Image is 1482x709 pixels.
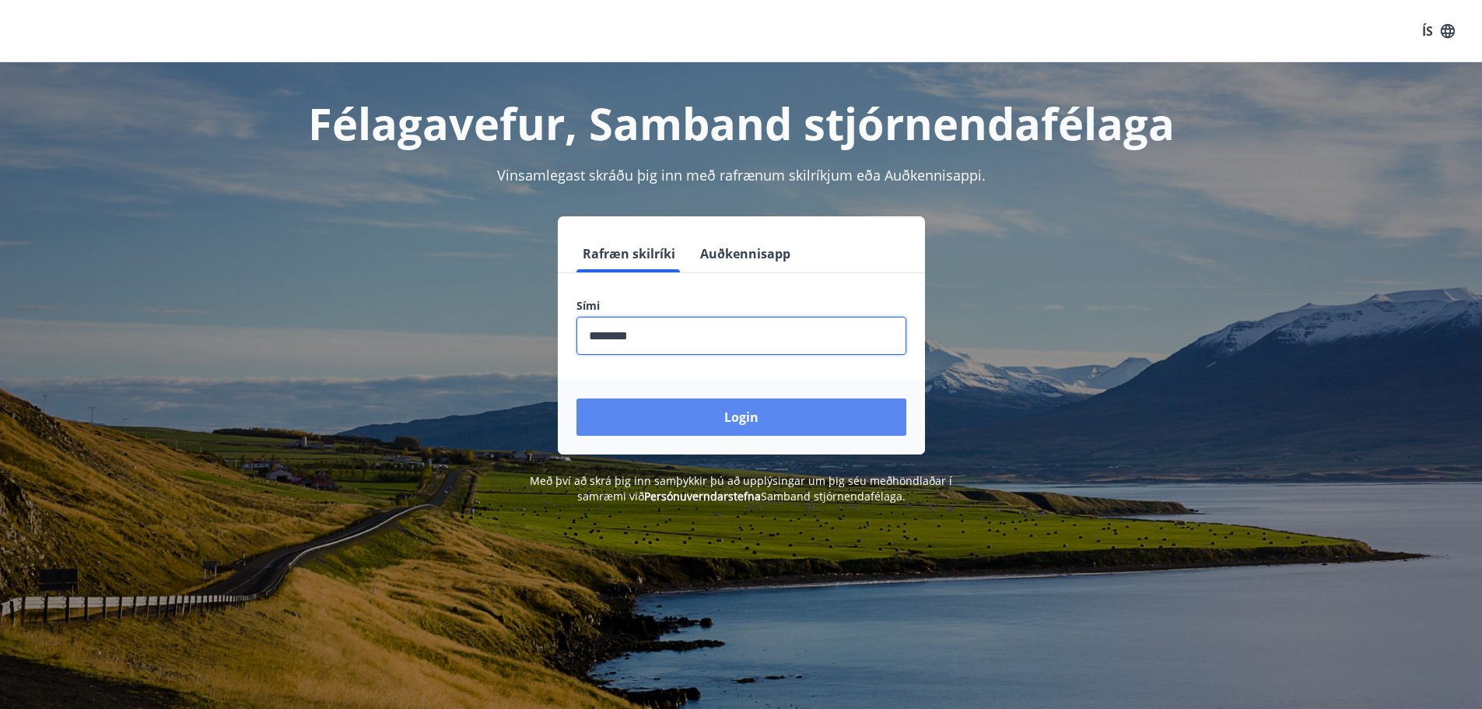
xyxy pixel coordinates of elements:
[1414,17,1463,45] button: ÍS
[530,473,952,504] span: Með því að skrá þig inn samþykkir þú að upplýsingar um þig séu meðhöndlaðar í samræmi við Samband...
[200,93,1283,153] h1: Félagavefur, Samband stjórnendafélaga
[576,298,906,314] label: Sími
[576,235,681,272] button: Rafræn skilríki
[497,166,986,184] span: Vinsamlegast skráðu þig inn með rafrænum skilríkjum eða Auðkennisappi.
[694,235,797,272] button: Auðkennisapp
[576,398,906,436] button: Login
[644,489,761,504] a: Persónuverndarstefna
